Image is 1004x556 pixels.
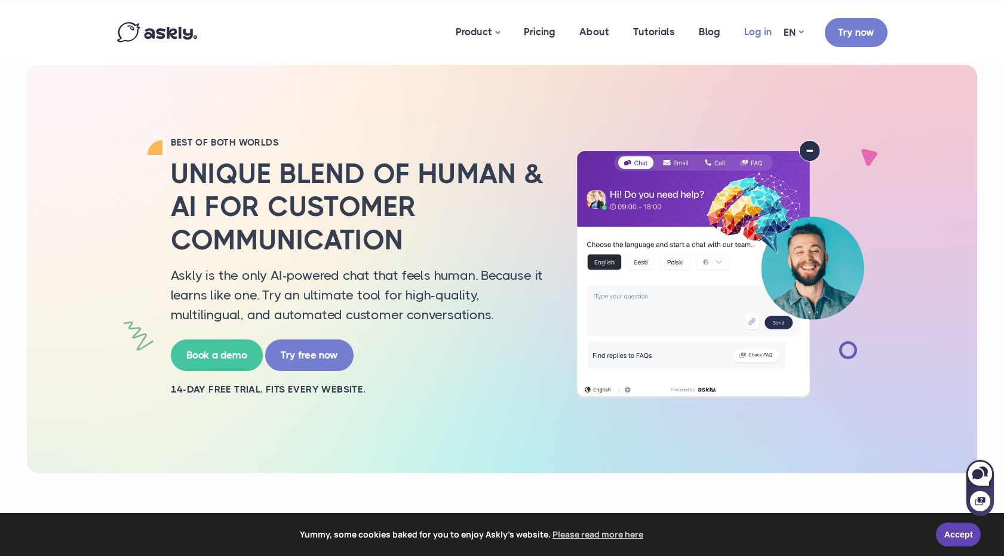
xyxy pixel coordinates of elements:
h2: BEST OF BOTH WORLDS [171,137,547,149]
span: Yummy, some cookies baked for you to enjoy Askly's website. [17,526,928,543]
a: Blog [687,3,732,61]
img: AI multilingual chat [565,140,876,398]
iframe: Askly chat [965,458,995,517]
a: Pricing [512,3,567,61]
a: Tutorials [621,3,687,61]
a: Book a demo [171,339,263,371]
a: EN [784,24,803,41]
img: Askly [117,22,197,42]
a: Product [444,3,512,62]
a: Try now [825,18,888,47]
h2: Unique blend of human & AI for customer communication [171,157,547,257]
a: About [567,3,621,61]
a: Accept [936,523,981,546]
a: Log in [732,3,784,61]
p: Askly is the only AI-powered chat that feels human. Because it learns like one. Try an ultimate t... [171,265,547,325]
h2: 14-day free trial. Fits every website. [171,383,547,396]
a: learn more about cookies [551,526,645,543]
a: Try free now [265,339,354,371]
